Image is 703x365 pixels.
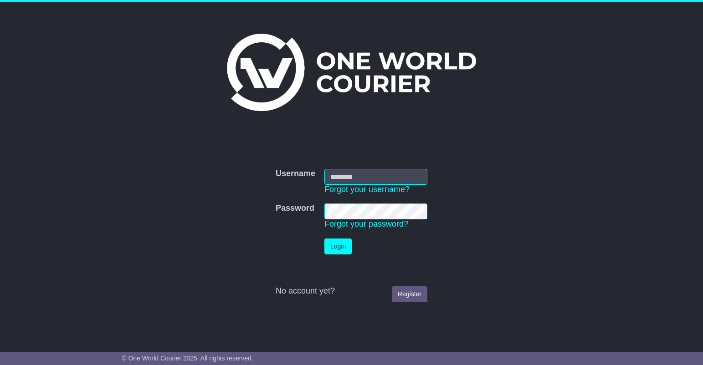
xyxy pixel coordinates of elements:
[276,203,314,213] label: Password
[324,238,352,254] button: Login
[324,219,408,228] a: Forgot your password?
[122,355,253,362] span: © One World Courier 2025. All rights reserved.
[276,286,427,296] div: No account yet?
[227,34,476,111] img: One World
[276,169,315,179] label: Username
[324,185,410,194] a: Forgot your username?
[392,286,427,302] a: Register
